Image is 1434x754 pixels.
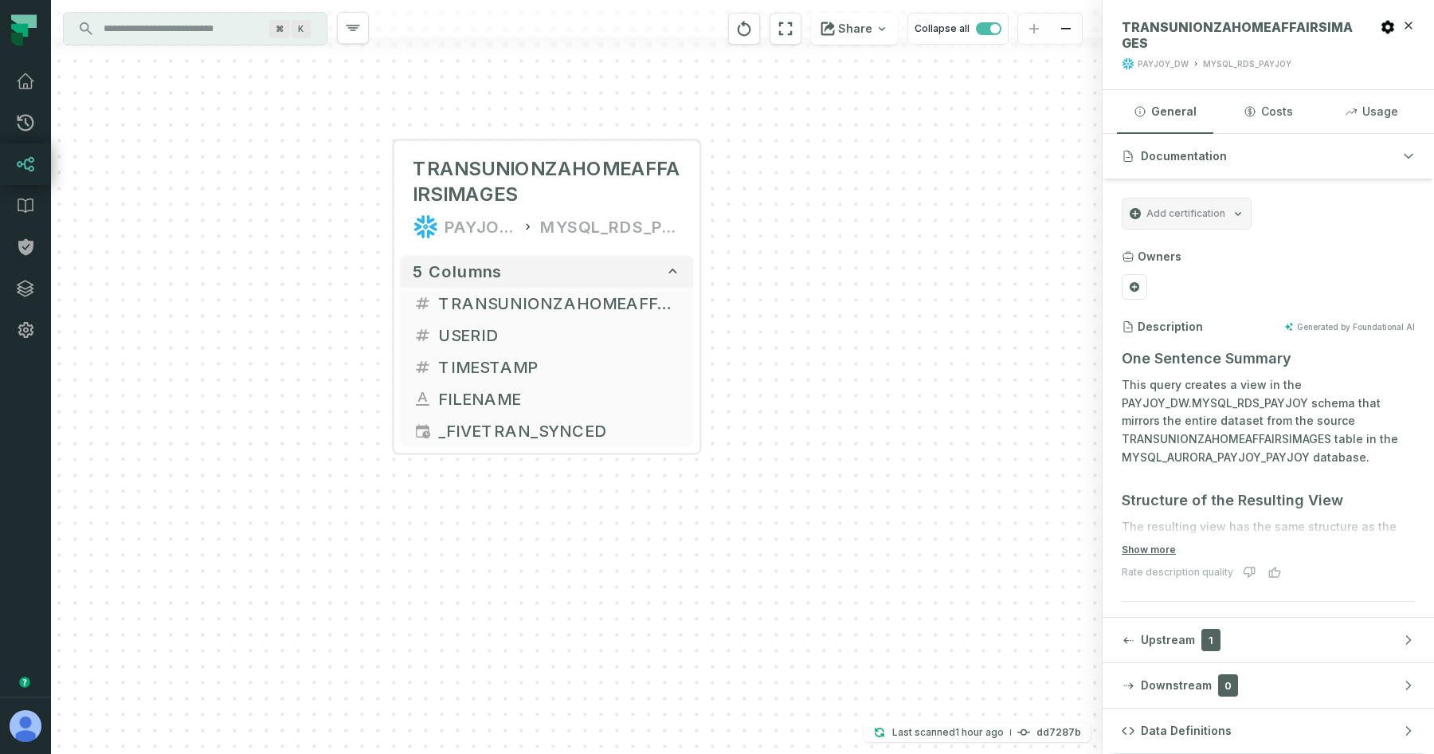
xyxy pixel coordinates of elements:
span: Downstream [1141,677,1212,693]
span: decimal [413,293,432,312]
button: _FIVETRAN_SYNCED [400,414,693,446]
span: Add certification [1146,207,1225,220]
span: FILENAME [438,387,680,410]
p: Last scanned [892,725,1004,740]
h3: Owners [1138,249,1181,265]
button: Last scanned[DATE] 4:30:51 PMdd7287b [864,723,1091,742]
button: Documentation [1103,134,1434,179]
span: decimal [413,325,432,344]
span: TIMESTAMP [438,355,680,379]
span: 5 columns [413,261,502,281]
button: Add certification [1122,198,1252,230]
div: Tooltip anchor [18,675,32,689]
span: Press ⌘ + K to focus the search bar [269,20,290,38]
button: TIMESTAMP [400,351,693,383]
span: _FIVETRAN_SYNCED [438,418,680,442]
button: Generated by Foundational AI [1284,322,1415,332]
button: FILENAME [400,383,693,414]
p: This query creates a view in the PAYJOY_DW.MYSQL_RDS_PAYJOY schema that mirrors the entire datase... [1122,376,1415,467]
button: Usage [1323,90,1420,133]
span: 0 [1218,674,1238,697]
div: MYSQL_RDS_PAYJOY [1203,58,1291,70]
div: MYSQL_RDS_PAYJOY [540,214,680,239]
span: Data Definitions [1141,723,1232,739]
button: zoom out [1050,14,1082,45]
span: string [413,389,432,408]
span: USERID [438,323,680,347]
span: timestamp [413,421,432,440]
span: Press ⌘ + K to focus the search bar [292,20,311,38]
div: PAYJOY_DW [1138,58,1189,70]
h4: dd7287b [1036,728,1081,737]
h3: One Sentence Summary [1122,348,1415,370]
button: Costs [1220,90,1316,133]
span: TRANSUNIONZAHOMEAFFAIRSIMAGES [1122,19,1358,51]
span: TRANSUNIONZAHOMEAFFAIRSIMAGEID [438,291,680,315]
span: Documentation [1141,148,1227,164]
div: PAYJOY_DW [445,214,515,239]
h3: Structure of the Resulting View [1122,489,1415,512]
button: Share [811,13,898,45]
button: Downstream0 [1103,663,1434,708]
button: TRANSUNIONZAHOMEAFFAIRSIMAGEID [400,287,693,319]
span: Upstream [1141,632,1195,648]
span: TRANSUNIONZAHOMEAFFAIRSIMAGES [413,156,680,207]
button: USERID [400,319,693,351]
button: General [1117,90,1213,133]
button: Upstream1 [1103,618,1434,662]
button: Show more [1122,544,1176,556]
img: avatar of Aviel Bar-Yossef [10,710,41,742]
relative-time: Sep 30, 2025, 4:30 PM GMT+3 [955,726,1004,738]
button: Collapse all [907,13,1009,45]
button: Data Definitions [1103,709,1434,753]
span: 1 [1201,629,1220,651]
span: decimal [413,357,432,376]
h3: Description [1138,319,1203,335]
div: Rate description quality [1122,566,1233,579]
